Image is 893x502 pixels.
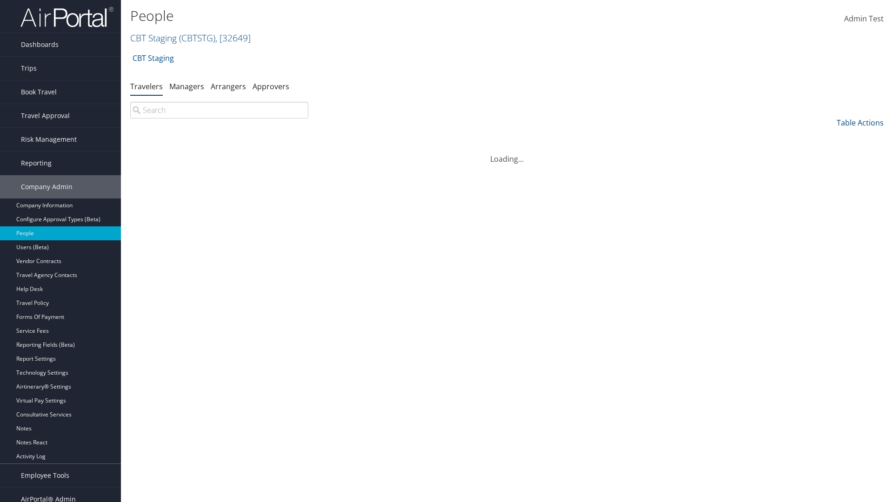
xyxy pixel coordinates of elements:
a: CBT Staging [133,49,174,67]
span: , [ 32649 ] [215,32,251,44]
img: airportal-logo.png [20,6,113,28]
a: Travelers [130,81,163,92]
a: Arrangers [211,81,246,92]
input: Search [130,102,308,119]
span: Risk Management [21,128,77,151]
h1: People [130,6,633,26]
a: Table Actions [837,118,884,128]
span: ( CBTSTG ) [179,32,215,44]
a: Approvers [253,81,289,92]
a: Admin Test [844,5,884,33]
span: Book Travel [21,80,57,104]
span: Employee Tools [21,464,69,487]
span: Company Admin [21,175,73,198]
span: Admin Test [844,13,884,24]
div: Loading... [130,142,884,165]
a: CBT Staging [130,32,251,44]
span: Reporting [21,152,52,175]
span: Trips [21,57,37,80]
span: Dashboards [21,33,59,56]
span: Travel Approval [21,104,70,127]
a: Managers [169,81,204,92]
